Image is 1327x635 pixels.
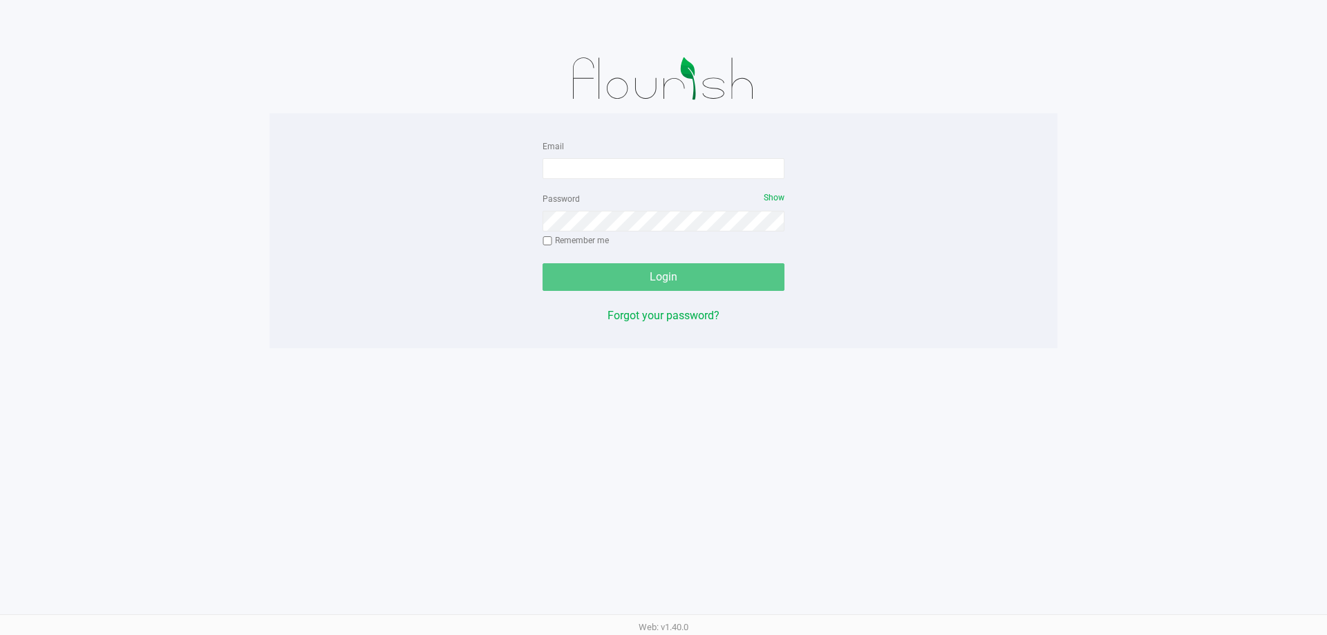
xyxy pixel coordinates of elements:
label: Remember me [543,234,609,247]
span: Show [764,193,784,202]
input: Remember me [543,236,552,246]
label: Email [543,140,564,153]
span: Web: v1.40.0 [639,622,688,632]
label: Password [543,193,580,205]
button: Forgot your password? [608,307,719,324]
